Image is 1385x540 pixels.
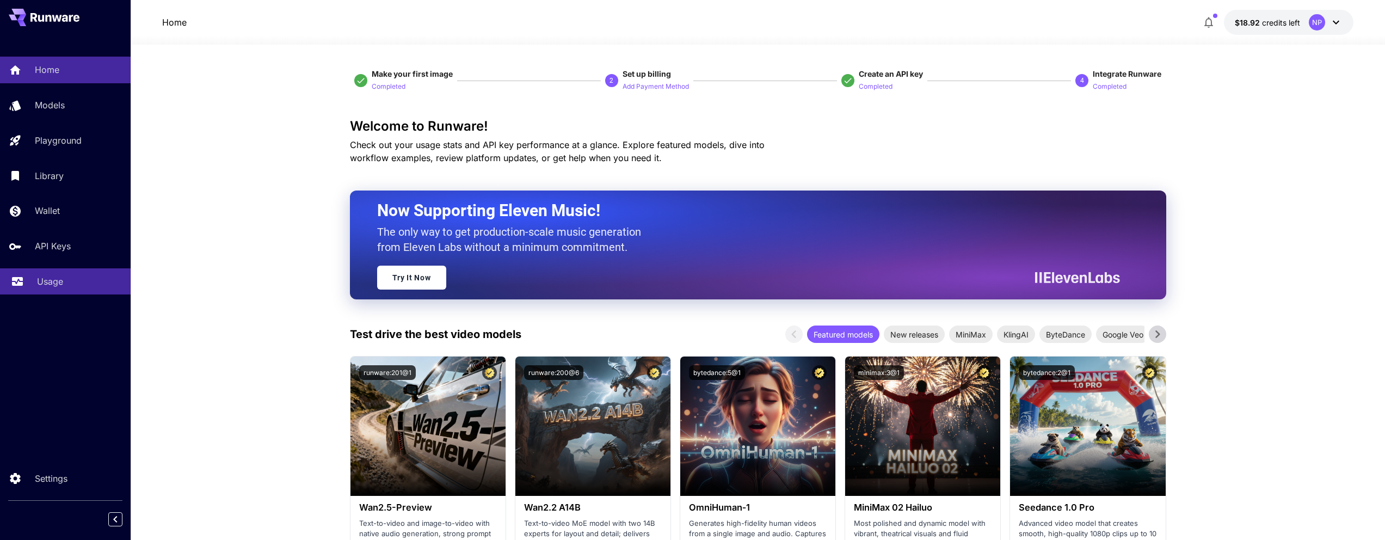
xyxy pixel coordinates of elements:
span: Check out your usage stats and API key performance at a glance. Explore featured models, dive int... [350,139,765,163]
img: alt [350,357,506,496]
span: Featured models [807,329,879,340]
p: The only way to get production-scale music generation from Eleven Labs without a minimum commitment. [377,224,649,255]
div: Google Veo [1096,326,1150,343]
p: Home [35,63,59,76]
button: Add Payment Method [623,79,689,93]
p: Test drive the best video models [350,326,521,342]
button: bytedance:5@1 [689,365,745,380]
span: $18.92 [1235,18,1262,27]
button: Certified Model – Vetted for best performance and includes a commercial license. [977,365,992,380]
a: Home [162,16,187,29]
button: Completed [1093,79,1127,93]
h3: Welcome to Runware! [350,119,1166,134]
div: Collapse sidebar [116,510,131,529]
span: Make your first image [372,69,453,78]
p: Usage [37,275,63,288]
img: alt [845,357,1000,496]
span: New releases [884,329,945,340]
button: runware:200@6 [524,365,583,380]
p: Playground [35,134,82,147]
button: Certified Model – Vetted for best performance and includes a commercial license. [1142,365,1157,380]
p: Wallet [35,204,60,217]
button: minimax:3@1 [854,365,904,380]
div: $18.9172 [1235,17,1300,28]
p: Completed [1093,82,1127,92]
div: NP [1309,14,1325,30]
img: alt [1010,357,1165,496]
span: MiniMax [949,329,993,340]
span: Set up billing [623,69,671,78]
p: Settings [35,472,67,485]
h3: Seedance 1.0 Pro [1019,502,1156,513]
button: Certified Model – Vetted for best performance and includes a commercial license. [482,365,497,380]
img: alt [680,357,835,496]
button: Completed [859,79,892,93]
div: KlingAI [997,326,1035,343]
span: Integrate Runware [1093,69,1161,78]
p: Models [35,99,65,112]
h3: Wan2.2 A14B [524,502,662,513]
h3: MiniMax 02 Hailuo [854,502,992,513]
button: runware:201@1 [359,365,416,380]
p: 2 [610,76,613,85]
p: API Keys [35,240,71,253]
button: Collapse sidebar [108,512,122,526]
p: Library [35,169,64,182]
p: Add Payment Method [623,82,689,92]
div: Featured models [807,326,879,343]
span: Google Veo [1096,329,1150,340]
p: 4 [1080,76,1084,85]
nav: breadcrumb [162,16,187,29]
img: alt [515,357,670,496]
p: Completed [859,82,892,92]
a: Try It Now [377,266,446,290]
button: Completed [372,79,405,93]
h3: OmniHuman‑1 [689,502,827,513]
span: ByteDance [1039,329,1092,340]
button: bytedance:2@1 [1019,365,1075,380]
span: Create an API key [859,69,923,78]
p: Completed [372,82,405,92]
button: $18.9172NP [1224,10,1353,35]
button: Certified Model – Vetted for best performance and includes a commercial license. [812,365,827,380]
span: KlingAI [997,329,1035,340]
div: New releases [884,326,945,343]
button: Certified Model – Vetted for best performance and includes a commercial license. [647,365,662,380]
div: MiniMax [949,326,993,343]
h2: Now Supporting Eleven Music! [377,200,1112,221]
h3: Wan2.5-Preview [359,502,497,513]
div: ByteDance [1039,326,1092,343]
span: credits left [1262,18,1300,27]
